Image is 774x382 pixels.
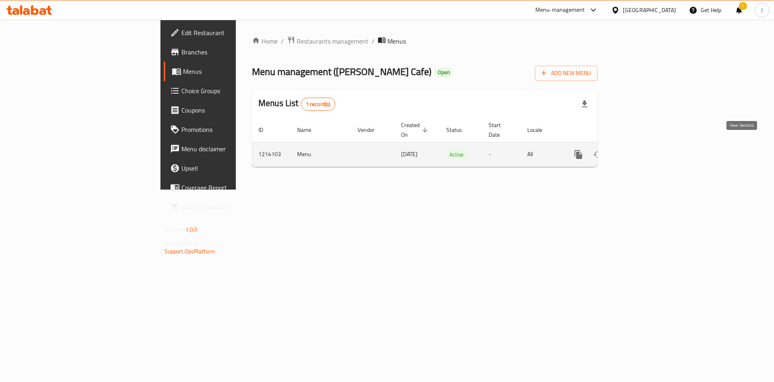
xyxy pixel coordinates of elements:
[164,197,290,217] a: Grocery Checklist
[181,86,283,96] span: Choice Groups
[185,224,198,235] span: 1.0.0
[164,139,290,159] a: Menu disclaimer
[164,81,290,100] a: Choice Groups
[164,246,216,257] a: Support.OpsPlatform
[446,150,467,159] span: Active
[164,42,290,62] a: Branches
[623,6,676,15] div: [GEOGRAPHIC_DATA]
[297,36,368,46] span: Restaurants management
[446,125,472,135] span: Status
[181,144,283,154] span: Menu disclaimer
[535,5,585,15] div: Menu-management
[387,36,406,46] span: Menus
[489,120,511,140] span: Start Date
[588,145,608,164] button: Change Status
[164,100,290,120] a: Coupons
[301,100,335,108] span: 1 record(s)
[527,125,553,135] span: Locale
[258,97,335,111] h2: Menus List
[401,120,430,140] span: Created On
[569,145,588,164] button: more
[291,142,351,167] td: Menu
[164,159,290,178] a: Upsell
[181,163,283,173] span: Upsell
[164,224,184,235] span: Version:
[164,238,202,248] span: Get support on:
[181,47,283,57] span: Branches
[181,105,283,115] span: Coupons
[181,28,283,38] span: Edit Restaurant
[181,125,283,134] span: Promotions
[252,63,431,81] span: Menu management ( [PERSON_NAME] Cafe )
[761,6,763,15] span: J
[258,125,274,135] span: ID
[181,202,283,212] span: Grocery Checklist
[287,36,368,46] a: Restaurants management
[535,66,597,81] button: Add New Menu
[482,142,521,167] td: -
[164,62,290,81] a: Menus
[435,69,453,76] span: Open
[181,183,283,192] span: Coverage Report
[252,118,653,167] table: enhanced table
[562,118,653,142] th: Actions
[358,125,385,135] span: Vendor
[164,120,290,139] a: Promotions
[401,149,418,159] span: [DATE]
[297,125,322,135] span: Name
[541,68,591,78] span: Add New Menu
[252,36,597,46] nav: breadcrumb
[521,142,562,167] td: All
[164,23,290,42] a: Edit Restaurant
[183,67,283,76] span: Menus
[435,68,453,77] div: Open
[301,98,336,111] div: Total records count
[372,36,375,46] li: /
[575,94,594,114] div: Export file
[164,178,290,197] a: Coverage Report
